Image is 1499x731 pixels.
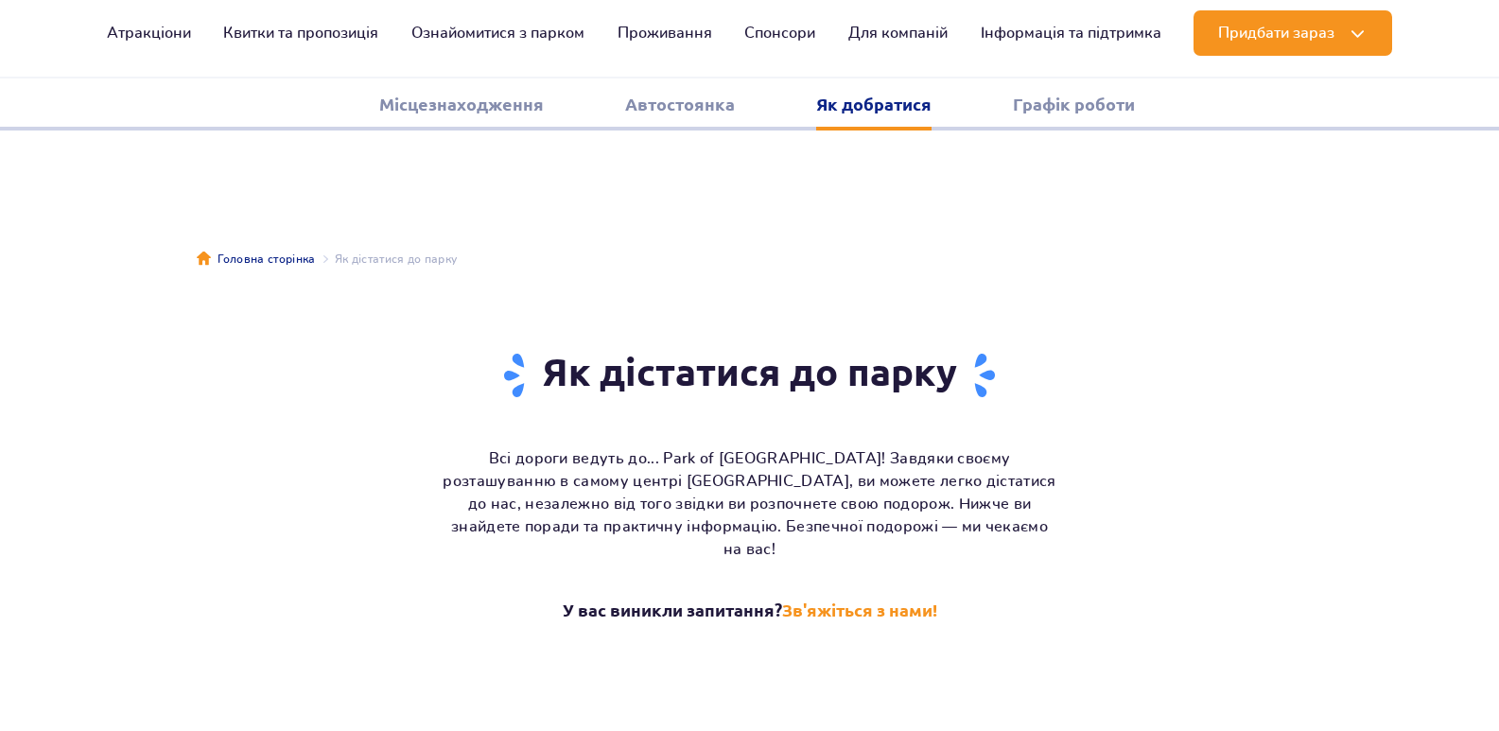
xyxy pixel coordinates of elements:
button: Придбати зараз [1194,10,1392,56]
a: Графік роботи [1013,78,1135,131]
a: Для компаній [848,10,948,56]
a: Головна сторінка [197,250,316,269]
a: Ознайомитися з парком [411,10,584,56]
strong: У вас виникли запитання? [443,599,1057,621]
a: Місцезнаходження [379,78,544,131]
span: Придбати зараз [1218,25,1334,42]
a: Квитки та пропозиція [223,10,378,56]
li: Як дістатися до парку [316,250,458,269]
a: Проживання [618,10,712,56]
a: Спонсори [744,10,815,56]
p: Всі дороги ведуть до... Park of [GEOGRAPHIC_DATA]! Завдяки своєму розташуванню в самому центрі [G... [443,447,1057,561]
a: Як добратися [816,78,932,131]
a: Зв'яжіться з нами! [782,600,937,619]
a: Автостоянка [625,78,735,131]
h1: Як дістатися до парку [443,349,1057,400]
a: Інформація та підтримка [981,10,1161,56]
a: Атракціони [107,10,191,56]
